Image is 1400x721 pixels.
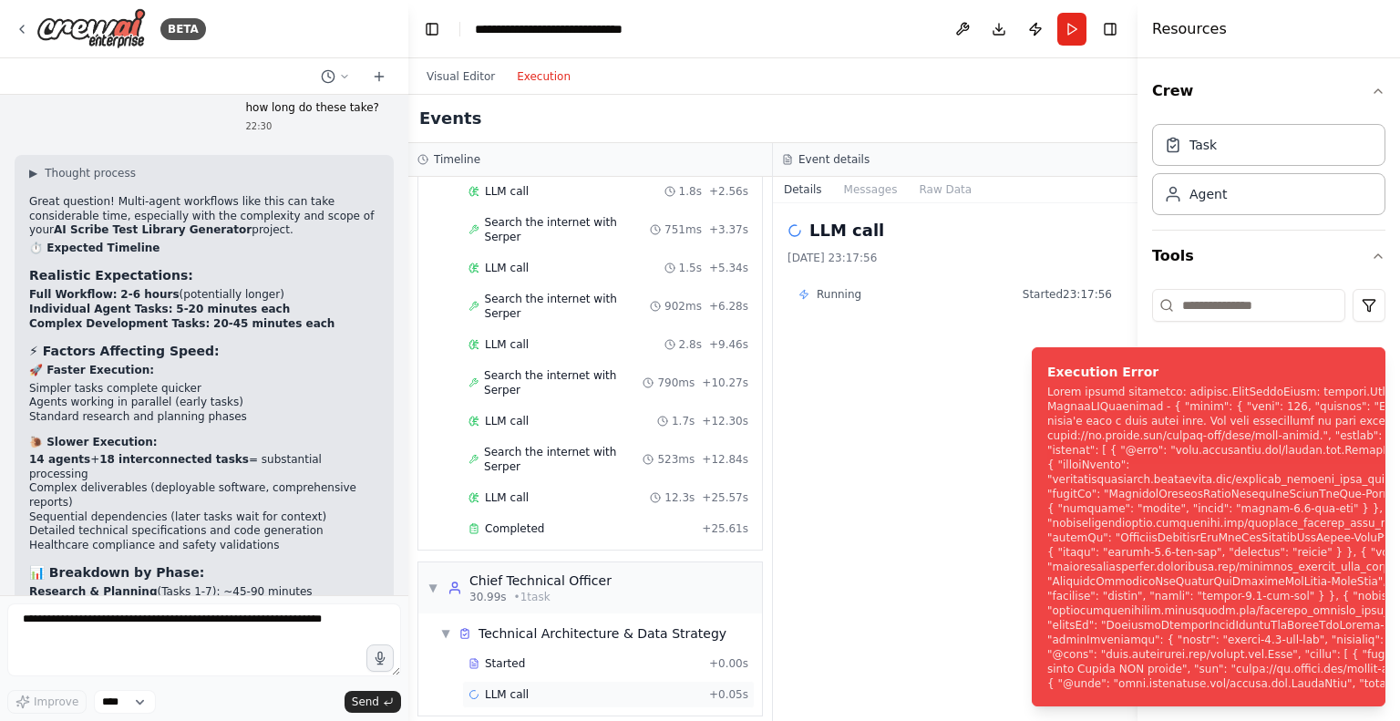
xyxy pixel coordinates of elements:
[484,445,643,474] span: Search the internet with Serper
[29,453,90,466] strong: 14 agents
[485,337,529,352] span: LLM call
[440,626,451,641] span: ▼
[29,364,154,376] strong: 🚀 Faster Execution:
[29,539,379,553] li: Healthcare compliance and safety validations
[485,687,529,702] span: LLM call
[709,184,748,199] span: + 2.56s
[908,177,983,202] button: Raw Data
[29,195,379,238] p: Great question! Multi-agent workflows like this can take considerable time, especially with the c...
[1152,117,1385,230] div: Crew
[709,299,748,314] span: + 6.28s
[485,490,529,505] span: LLM call
[475,20,658,38] nav: breadcrumb
[29,436,158,448] strong: 🐌 Slower Execution:
[679,184,702,199] span: 1.8s
[160,18,206,40] div: BETA
[485,521,544,536] span: Completed
[419,16,445,42] button: Hide left sidebar
[34,695,78,709] span: Improve
[176,303,290,315] strong: 5-20 minutes each
[702,376,748,390] span: + 10.27s
[479,624,726,643] div: Technical Architecture & Data Strategy
[29,166,136,180] button: ▶Thought process
[29,344,220,358] strong: ⚡ Factors Affecting Speed:
[120,288,179,301] strong: 2-6 hours
[485,215,651,244] span: Search the internet with Serper
[809,218,884,243] h2: LLM call
[657,452,695,467] span: 523ms
[29,268,193,283] strong: Realistic Expectations:
[1152,282,1385,633] div: Tools
[54,223,252,236] strong: AI Scribe Test Library Generator
[245,119,379,133] div: 22:30
[664,222,702,237] span: 751ms
[672,414,695,428] span: 1.7s
[345,691,401,713] button: Send
[702,452,748,467] span: + 12.84s
[29,382,379,397] li: Simpler tasks complete quicker
[773,177,833,202] button: Details
[709,261,748,275] span: + 5.34s
[1152,66,1385,117] button: Crew
[45,166,136,180] span: Thought process
[29,481,379,510] li: Complex deliverables (deployable software, comprehensive reports)
[434,152,480,167] h3: Timeline
[506,66,582,88] button: Execution
[1023,287,1112,302] span: Started 23:17:56
[709,656,748,671] span: + 0.00s
[702,414,748,428] span: + 12.30s
[1152,231,1385,282] button: Tools
[29,303,172,315] strong: Individual Agent Tasks:
[29,510,379,525] li: Sequential dependencies (later tasks wait for context)
[798,152,870,167] h3: Event details
[833,177,909,202] button: Messages
[29,242,160,254] strong: ⏱️ Expected Timeline
[29,288,379,303] li: (potentially longer)
[485,184,529,199] span: LLM call
[485,261,529,275] span: LLM call
[709,687,748,702] span: + 0.05s
[485,292,651,321] span: Search the internet with Serper
[29,166,37,180] span: ▶
[7,690,87,714] button: Improve
[679,261,702,275] span: 1.5s
[679,337,702,352] span: 2.8s
[709,222,748,237] span: + 3.37s
[29,453,379,481] li: + = substantial processing
[427,581,438,595] span: ▼
[352,695,379,709] span: Send
[314,66,357,88] button: Switch to previous chat
[1189,185,1227,203] div: Agent
[29,288,118,301] strong: Full Workflow:
[787,251,1123,265] div: [DATE] 23:17:56
[419,106,481,131] h2: Events
[702,521,748,536] span: + 25.61s
[709,337,748,352] span: + 9.46s
[484,368,643,397] span: Search the internet with Serper
[29,410,379,425] li: Standard research and planning phases
[664,299,702,314] span: 902ms
[469,572,612,590] div: Chief Technical Officer
[657,376,695,390] span: 790ms
[29,565,204,580] strong: 📊 Breakdown by Phase:
[514,590,551,604] span: • 1 task
[817,287,861,302] span: Running
[29,396,379,410] li: Agents working in parallel (early tasks)
[485,414,529,428] span: LLM call
[99,453,249,466] strong: 18 interconnected tasks
[1097,16,1123,42] button: Hide right sidebar
[1189,136,1217,154] div: Task
[213,317,335,330] strong: 20-45 minutes each
[702,490,748,505] span: + 25.57s
[469,590,507,604] span: 30.99s
[365,66,394,88] button: Start a new chat
[416,66,506,88] button: Visual Editor
[29,524,379,539] li: Detailed technical specifications and code generation
[36,8,146,49] img: Logo
[485,656,525,671] span: Started
[1152,329,1385,376] button: AI & Machine Learning
[29,585,379,600] li: (Tasks 1-7): ~45-90 minutes
[1152,18,1227,40] h4: Resources
[245,101,379,116] p: how long do these take?
[366,644,394,672] button: Click to speak your automation idea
